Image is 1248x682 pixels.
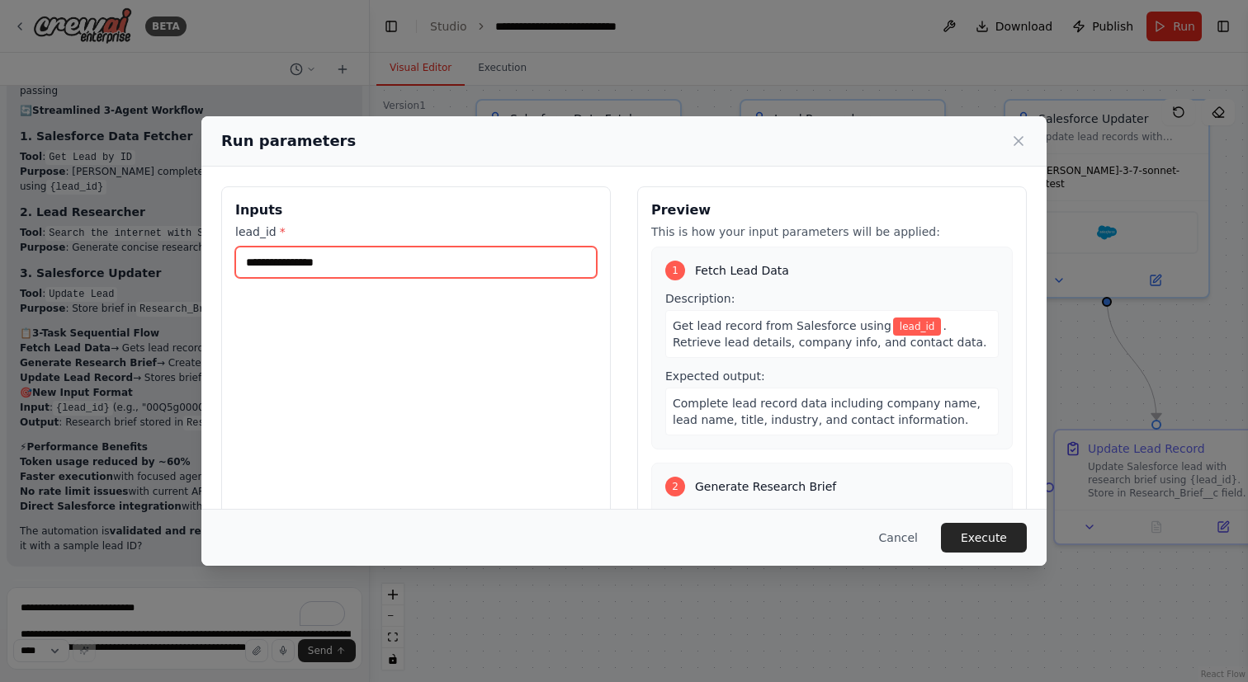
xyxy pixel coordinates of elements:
[665,477,685,496] div: 2
[235,223,597,240] label: lead_id
[941,523,1027,553] button: Execute
[665,292,735,305] span: Description:
[651,223,1013,240] p: This is how your input parameters will be applied:
[235,200,597,220] h3: Inputs
[673,397,981,426] span: Complete lead record data including company name, lead name, title, industry, and contact informa...
[673,319,891,332] span: Get lead record from Salesforce using
[695,478,836,495] span: Generate Research Brief
[695,262,789,279] span: Fetch Lead Data
[665,369,765,383] span: Expected output:
[673,319,987,349] span: . Retrieve lead details, company info, and contact data.
[665,508,735,521] span: Description:
[665,261,685,280] div: 1
[651,200,1013,220] h3: Preview
[893,317,942,336] span: Variable: lead_id
[866,523,931,553] button: Cancel
[221,129,356,153] h2: Run parameters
